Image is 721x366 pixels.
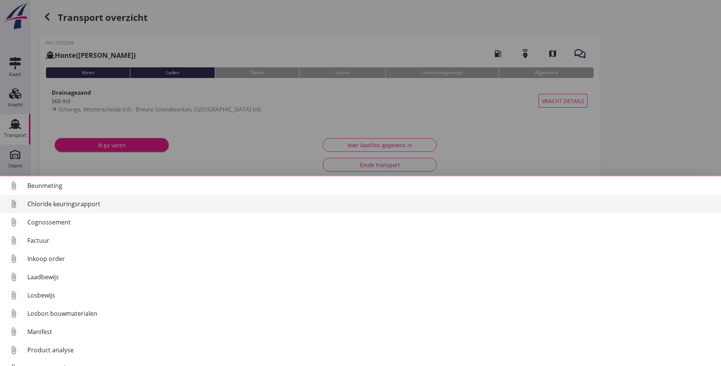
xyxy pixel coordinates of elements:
[27,291,715,300] div: Losbewijs
[27,272,715,282] div: Laadbewijs
[8,234,20,247] i: attach_file
[8,307,20,320] i: attach_file
[27,236,715,245] div: Factuur
[27,327,715,336] div: Manifest
[27,345,715,355] div: Product analyse
[27,199,715,208] div: Chloride keuringsrapport
[8,180,20,192] i: attach_file
[27,218,715,227] div: Cognossement
[27,309,715,318] div: Losbon bouwmaterialen
[27,254,715,263] div: Inkoop order
[8,216,20,228] i: attach_file
[8,344,20,356] i: attach_file
[27,181,715,190] div: Beunmeting
[8,271,20,283] i: attach_file
[8,198,20,210] i: attach_file
[8,253,20,265] i: attach_file
[8,289,20,301] i: attach_file
[8,326,20,338] i: attach_file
